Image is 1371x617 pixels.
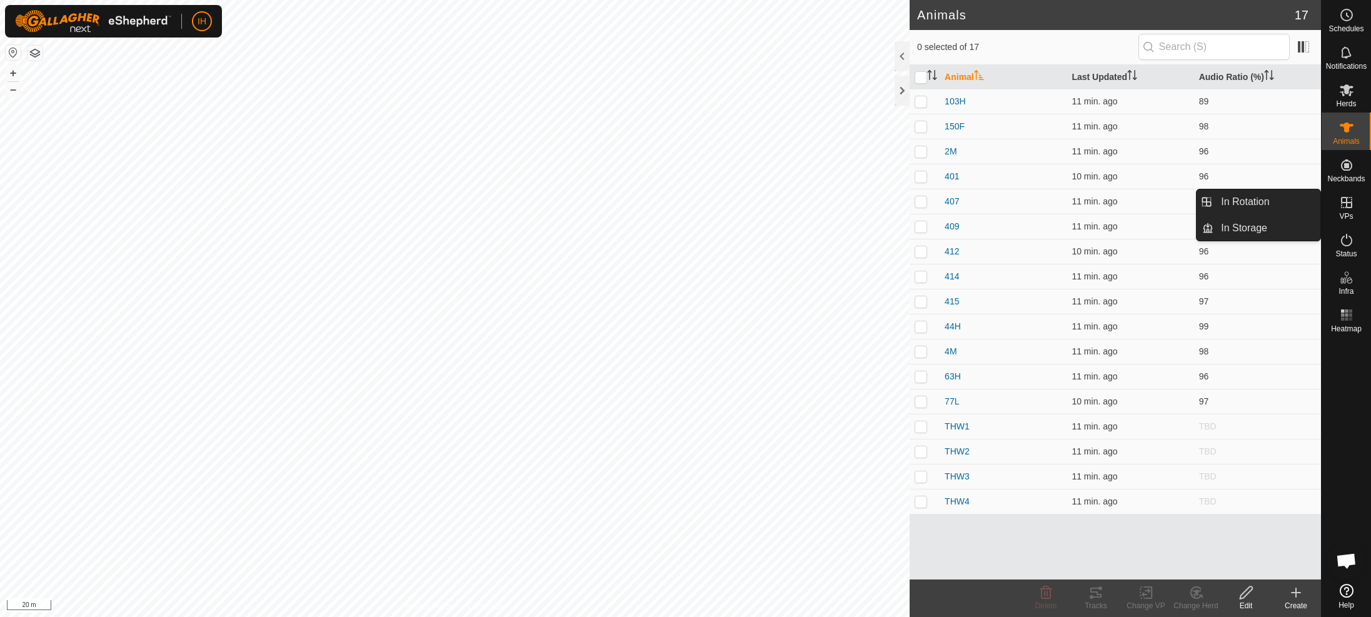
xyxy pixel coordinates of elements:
div: Open chat [1328,542,1365,579]
span: THW4 [945,495,970,508]
span: Neckbands [1327,175,1365,183]
button: Map Layers [28,46,43,61]
span: Oct 4, 2025, 6:06 PM [1072,196,1117,206]
span: Schedules [1328,25,1363,33]
span: 4M [945,345,957,358]
span: 412 [945,245,959,258]
span: 2M [945,145,957,158]
p-sorticon: Activate to sort [974,72,984,82]
span: THW1 [945,420,970,433]
span: 401 [945,170,959,183]
span: 407 [945,195,959,208]
input: Search (S) [1138,34,1290,60]
span: 77L [945,395,959,408]
span: THW3 [945,470,970,483]
span: Oct 4, 2025, 6:06 PM [1072,371,1117,381]
span: Oct 4, 2025, 6:06 PM [1072,146,1117,156]
span: 97 [1199,296,1209,306]
span: Herds [1336,100,1356,108]
div: Edit [1221,600,1271,611]
span: 63H [945,370,961,383]
span: 96 [1199,271,1209,281]
span: Oct 4, 2025, 6:06 PM [1072,446,1117,456]
span: Animals [1333,138,1360,145]
span: Oct 4, 2025, 6:06 PM [1072,296,1117,306]
span: 150F [945,120,965,133]
span: 96 [1199,171,1209,181]
span: Oct 4, 2025, 6:06 PM [1072,496,1117,506]
li: In Rotation [1197,189,1320,214]
a: Contact Us [467,601,504,612]
a: Privacy Policy [406,601,453,612]
span: 44H [945,320,961,333]
button: – [6,82,21,97]
span: Oct 4, 2025, 6:07 PM [1072,396,1117,406]
span: 96 [1199,371,1209,381]
span: Oct 4, 2025, 6:06 PM [1072,421,1117,431]
th: Audio Ratio (%) [1194,65,1321,89]
span: THW2 [945,445,970,458]
span: Oct 4, 2025, 6:06 PM [1072,321,1117,331]
span: Oct 4, 2025, 6:06 PM [1072,346,1117,356]
span: 96 [1199,146,1209,156]
span: 409 [945,220,959,233]
button: Reset Map [6,45,21,60]
div: Tracks [1071,600,1121,611]
span: TBD [1199,496,1217,506]
p-sorticon: Activate to sort [927,72,937,82]
span: 89 [1199,96,1209,106]
span: 97 [1199,396,1209,406]
span: In Storage [1221,221,1267,236]
span: 98 [1199,346,1209,356]
span: 103H [945,95,965,108]
span: IH [198,15,206,28]
span: 415 [945,295,959,308]
span: VPs [1339,213,1353,220]
span: TBD [1199,471,1217,481]
span: Oct 4, 2025, 6:06 PM [1072,96,1117,106]
div: Change Herd [1171,600,1221,611]
div: Change VP [1121,600,1171,611]
a: Help [1322,579,1371,614]
span: TBD [1199,446,1217,456]
a: In Storage [1213,216,1320,241]
span: Heatmap [1331,325,1362,333]
span: Oct 4, 2025, 6:06 PM [1072,121,1117,131]
span: Oct 4, 2025, 6:06 PM [1072,271,1117,281]
span: Delete [1035,601,1057,610]
span: Oct 4, 2025, 6:06 PM [1072,471,1117,481]
span: Oct 4, 2025, 6:06 PM [1072,171,1117,181]
img: Gallagher Logo [15,10,171,33]
span: Infra [1338,288,1353,295]
span: Notifications [1326,63,1367,70]
span: Status [1335,250,1357,258]
span: 17 [1295,6,1308,24]
th: Last Updated [1067,65,1193,89]
a: In Rotation [1213,189,1320,214]
span: 99 [1199,321,1209,331]
h2: Animals [917,8,1295,23]
span: Oct 4, 2025, 6:06 PM [1072,221,1117,231]
p-sorticon: Activate to sort [1127,72,1137,82]
span: Oct 4, 2025, 6:07 PM [1072,246,1117,256]
span: 414 [945,270,959,283]
button: + [6,66,21,81]
span: 96 [1199,246,1209,256]
li: In Storage [1197,216,1320,241]
span: TBD [1199,421,1217,431]
span: In Rotation [1221,194,1269,209]
p-sorticon: Activate to sort [1264,72,1274,82]
span: 98 [1199,121,1209,131]
div: Create [1271,600,1321,611]
span: Help [1338,601,1354,609]
span: 0 selected of 17 [917,41,1138,54]
th: Animal [940,65,1067,89]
